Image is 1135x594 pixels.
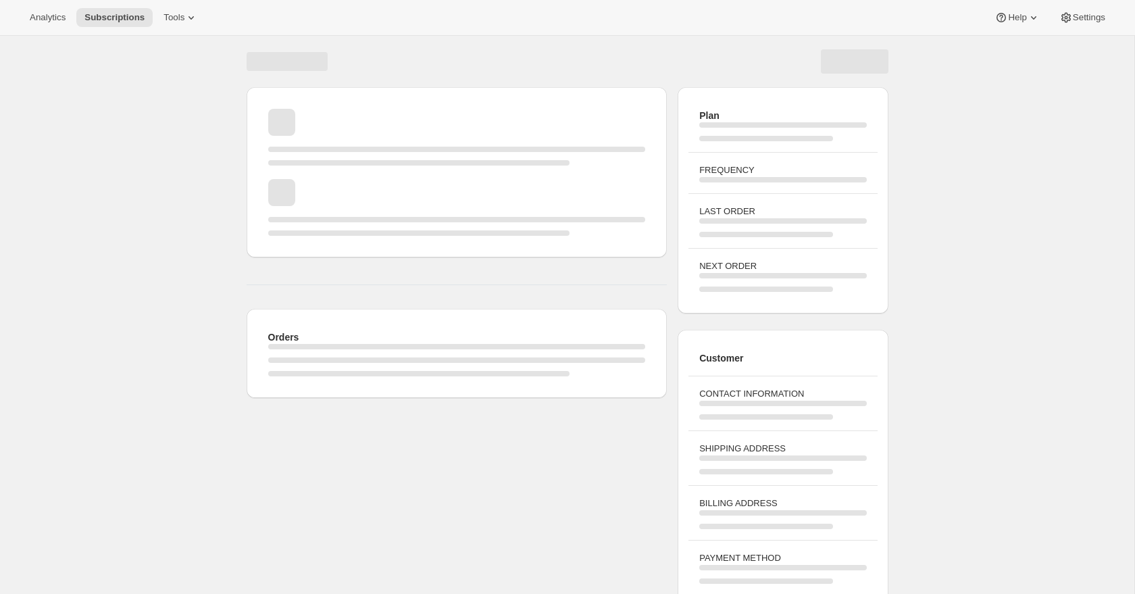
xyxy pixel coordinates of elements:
span: Subscriptions [84,12,145,23]
button: Help [986,8,1048,27]
h3: CONTACT INFORMATION [699,387,866,401]
span: Tools [163,12,184,23]
h3: BILLING ADDRESS [699,497,866,510]
h3: LAST ORDER [699,205,866,218]
h3: NEXT ORDER [699,259,866,273]
h3: SHIPPING ADDRESS [699,442,866,455]
button: Tools [155,8,206,27]
span: Settings [1073,12,1105,23]
span: Analytics [30,12,66,23]
h2: Orders [268,330,646,344]
h2: Customer [699,351,866,365]
button: Subscriptions [76,8,153,27]
h3: FREQUENCY [699,164,866,177]
button: Settings [1051,8,1113,27]
button: Analytics [22,8,74,27]
h2: Plan [699,109,866,122]
span: Help [1008,12,1026,23]
h3: PAYMENT METHOD [699,551,866,565]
